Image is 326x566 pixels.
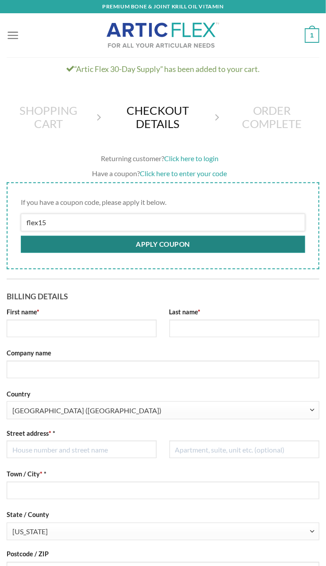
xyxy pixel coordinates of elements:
a: Menu [7,23,19,47]
p: If you have a coupon code, please apply it below. [21,196,305,208]
span: New York [12,523,309,541]
label: Postcode / ZIP [7,549,319,559]
input: Coupon code [21,214,305,231]
abbr: required [40,470,42,478]
a: Checkout details [106,104,208,131]
span: Country [7,401,319,419]
a: 1 [305,22,319,49]
strong: 1 [305,28,319,43]
input: Apartment, suite, unit etc. (optional) [169,441,319,458]
a: Click here to login [164,154,219,162]
a: Click here to enter your code [140,169,227,177]
label: Company name [7,348,319,358]
span: State / County [7,523,319,540]
input: House number and street name [7,441,157,458]
label: Last name [169,307,319,317]
h3: Billing Details [7,286,319,303]
label: First name [7,307,157,317]
div: Have a coupon? [7,168,319,179]
strong: PREMIUM BONE & JOINT KRILL OIL VITAMIN [102,3,224,10]
label: State / County [7,510,319,520]
label: Street address [7,428,157,438]
a: Shopping Cart [7,104,91,131]
label: Country [7,389,319,399]
div: Returning customer? [7,153,319,164]
img: Artic Flex [106,22,220,49]
abbr: required [49,430,51,437]
abbr: required [198,308,201,316]
abbr: required [37,308,39,316]
label: Town / City [7,469,319,479]
button: Apply coupon [21,236,305,253]
span: United States (US) [12,402,309,419]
